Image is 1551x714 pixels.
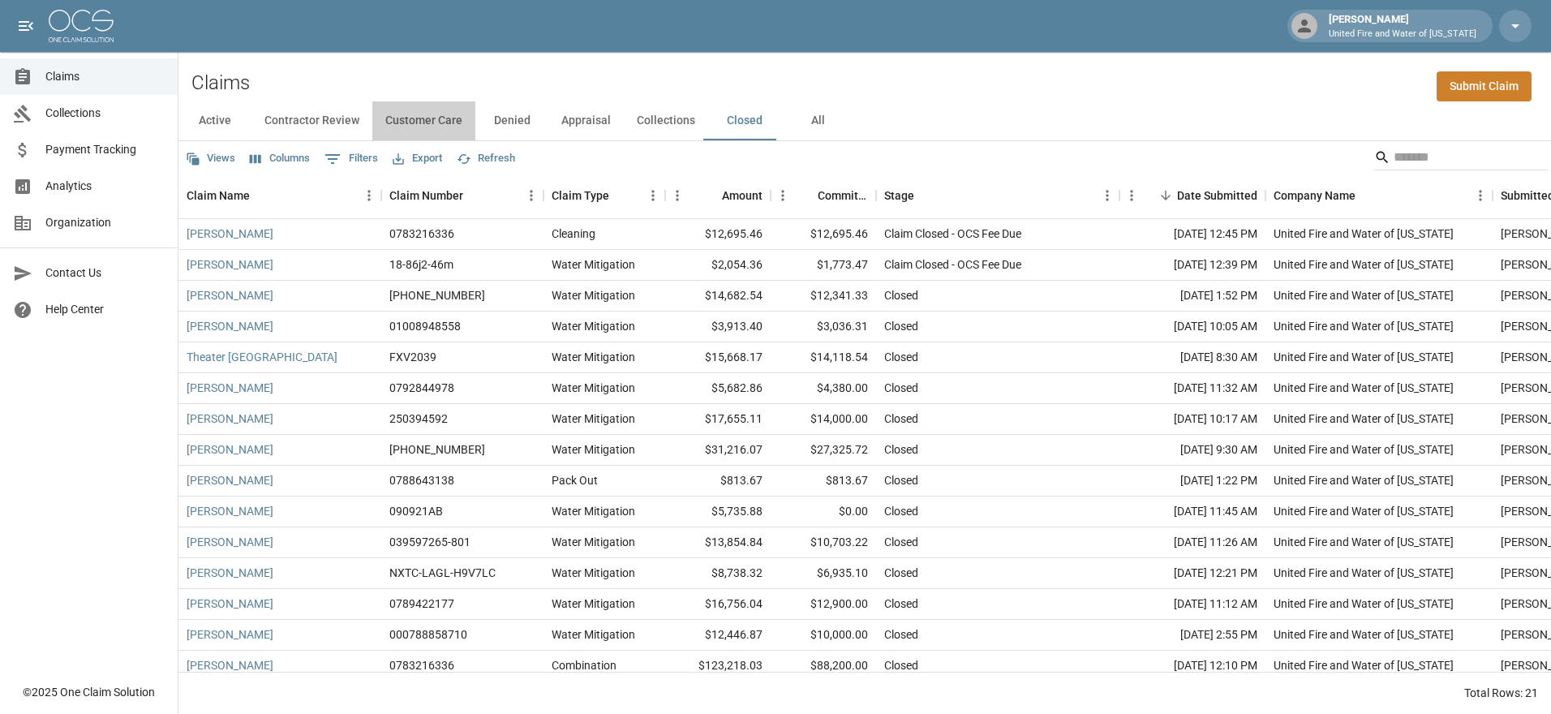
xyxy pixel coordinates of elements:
[1119,219,1265,250] div: [DATE] 12:45 PM
[1119,250,1265,281] div: [DATE] 12:39 PM
[45,178,165,195] span: Analytics
[178,173,381,218] div: Claim Name
[1468,183,1493,208] button: Menu
[552,349,635,365] div: Water Mitigation
[187,472,273,488] a: [PERSON_NAME]
[389,626,467,643] div: 000788858710
[665,183,690,208] button: Menu
[884,657,918,673] div: Closed
[552,256,635,273] div: Water Mitigation
[187,173,250,218] div: Claim Name
[187,380,273,396] a: [PERSON_NAME]
[771,250,876,281] div: $1,773.47
[1119,435,1265,466] div: [DATE] 9:30 AM
[1274,411,1454,427] div: United Fire and Water of Louisiana
[389,173,463,218] div: Claim Number
[1274,226,1454,242] div: United Fire and Water of Louisiana
[914,184,937,207] button: Sort
[45,68,165,85] span: Claims
[1329,28,1476,41] p: United Fire and Water of [US_STATE]
[191,71,250,95] h2: Claims
[884,534,918,550] div: Closed
[389,503,443,519] div: 090921AB
[453,146,519,171] button: Refresh
[884,380,918,396] div: Closed
[381,173,543,218] div: Claim Number
[552,173,609,218] div: Claim Type
[45,214,165,231] span: Organization
[10,10,42,42] button: open drawer
[665,435,771,466] div: $31,216.07
[1437,71,1532,101] a: Submit Claim
[624,101,708,140] button: Collections
[876,173,1119,218] div: Stage
[1464,685,1538,701] div: Total Rows: 21
[552,534,635,550] div: Water Mitigation
[1274,472,1454,488] div: United Fire and Water of Louisiana
[771,620,876,651] div: $10,000.00
[1274,596,1454,612] div: United Fire and Water of Louisiana
[187,626,273,643] a: [PERSON_NAME]
[389,380,454,396] div: 0792844978
[1274,380,1454,396] div: United Fire and Water of Louisiana
[771,219,876,250] div: $12,695.46
[187,226,273,242] a: [PERSON_NAME]
[708,101,781,140] button: Closed
[463,184,486,207] button: Sort
[795,184,818,207] button: Sort
[552,226,595,242] div: Cleaning
[552,626,635,643] div: Water Mitigation
[552,318,635,334] div: Water Mitigation
[45,105,165,122] span: Collections
[552,411,635,427] div: Water Mitigation
[818,173,868,218] div: Committed Amount
[722,173,763,218] div: Amount
[665,527,771,558] div: $13,854.84
[1274,534,1454,550] div: United Fire and Water of Louisiana
[771,183,795,208] button: Menu
[884,173,914,218] div: Stage
[389,256,453,273] div: 18-86j2-46m
[1119,404,1265,435] div: [DATE] 10:17 AM
[884,596,918,612] div: Closed
[519,183,543,208] button: Menu
[884,472,918,488] div: Closed
[1265,173,1493,218] div: Company Name
[45,301,165,318] span: Help Center
[246,146,314,171] button: Select columns
[552,441,635,458] div: Water Mitigation
[884,226,1021,242] div: Claim Closed - OCS Fee Due
[372,101,475,140] button: Customer Care
[665,219,771,250] div: $12,695.46
[1274,626,1454,643] div: United Fire and Water of Louisiana
[1274,503,1454,519] div: United Fire and Water of Louisiana
[884,349,918,365] div: Closed
[771,435,876,466] div: $27,325.72
[552,287,635,303] div: Water Mitigation
[665,404,771,435] div: $17,655.11
[665,497,771,527] div: $5,735.88
[771,404,876,435] div: $14,000.00
[187,441,273,458] a: [PERSON_NAME]
[389,596,454,612] div: 0789422177
[178,101,251,140] button: Active
[884,411,918,427] div: Closed
[641,183,665,208] button: Menu
[884,503,918,519] div: Closed
[1119,497,1265,527] div: [DATE] 11:45 AM
[389,565,496,581] div: NXTC-LAGL-H9V7LC
[1119,589,1265,620] div: [DATE] 11:12 AM
[1274,287,1454,303] div: United Fire and Water of Louisiana
[1274,441,1454,458] div: United Fire and Water of Louisiana
[389,411,448,427] div: 250394592
[389,472,454,488] div: 0788643138
[1154,184,1177,207] button: Sort
[49,10,114,42] img: ocs-logo-white-transparent.png
[320,146,382,172] button: Show filters
[187,596,273,612] a: [PERSON_NAME]
[389,287,485,303] div: 250-470-371
[543,173,665,218] div: Claim Type
[250,184,273,207] button: Sort
[1119,183,1144,208] button: Menu
[389,534,470,550] div: 039597265-801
